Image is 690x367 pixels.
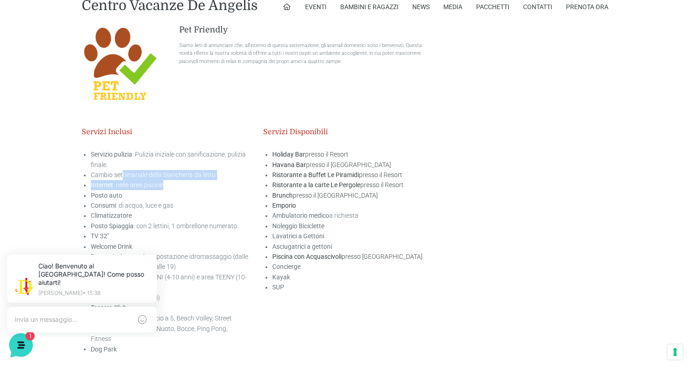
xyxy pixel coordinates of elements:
[91,222,134,230] strong: Posto Spiaggia
[81,73,168,80] a: [DEMOGRAPHIC_DATA] tutto
[272,161,391,168] a: Havana Barpresso il [GEOGRAPHIC_DATA]
[272,171,402,178] a: Ristorante a Buffet Le Piramidipresso il Resort
[91,200,249,210] li: : di acqua, luce e gas
[272,263,301,270] strong: Concierge
[272,202,296,209] a: Emporio
[272,192,378,199] a: Brunchpresso il [GEOGRAPHIC_DATA]
[91,272,249,293] li: : con area MINI (4-10 anni) e area TEENY (10-13 anni)
[91,232,109,240] strong: TV 32"
[91,243,132,250] strong: Welcome Drink
[91,282,98,288] span: 1
[159,99,168,108] span: 1
[179,42,424,66] p: Siamo lieti di annunciare che, all’interno di questa sistemazione, gli animali domestici sono i b...
[91,293,249,303] li: : (14-18 anni)
[140,296,154,304] p: Aiuto
[15,73,78,80] span: Le tue conversazioni
[147,88,168,96] p: 2 min fa
[272,181,404,189] a: Ristorante a la carte Le Pergolepresso il Resort
[91,151,132,158] strong: Servizio pulizia
[91,202,116,209] strong: Consumi
[63,283,119,304] button: 1Messaggi
[91,252,249,272] li: :vasche + postazione idromassaggio (dalle 10 alle 13 e dalle 14:45 alle 19)
[91,345,117,352] strong: Dog Park
[7,283,63,304] button: Home
[97,152,168,159] a: Apri Centro Assistenza
[91,170,249,180] li: Cambio settimanale della biancheria da letto
[272,161,306,168] strong: Havana Bar
[272,192,293,199] strong: Brunch
[91,221,249,231] li: : con 2 lettini, 1 ombrellone numerato
[272,232,324,240] strong: Lavatrici a Gettoni
[272,212,329,219] strong: Ambulatorio medico
[119,283,175,304] button: Aiuto
[44,47,155,52] p: [PERSON_NAME] • 15:38
[82,128,249,136] h5: Servizi Inclusi
[667,344,683,360] button: Le tue preferenze relative al consenso per le tecnologie di tracciamento
[272,181,360,189] strong: Ristorante a la carte Le Pergole
[272,243,332,250] strong: Asciugatrici a gettoni
[7,331,35,359] iframe: Customerly Messenger Launcher
[79,296,104,304] p: Messaggi
[91,313,249,343] li: Calcio a 5, Beach Volley, Street Basket, TENNIS, Padel, Nuoto, Bocce, Ping Pong, Fitness
[91,180,249,190] li: : nelle aree piscine
[179,25,424,35] h4: Pet Friendly
[272,151,348,158] a: Holiday Barpresso il Resort
[272,283,284,291] strong: SUP
[272,210,431,220] li: a richiesta
[59,121,135,128] span: Inizia una conversazione
[272,151,305,158] strong: Holiday Bar
[91,149,249,170] li: : Pulizia iniziale con sanificazione, pulizia finale.
[20,34,38,52] img: light
[272,253,342,260] strong: Piscina con Acquascivoli
[38,88,142,97] span: [PERSON_NAME]
[15,152,71,159] span: Trova una risposta
[27,296,43,304] p: Home
[7,40,153,58] p: La nostra missione è rendere la tua esperienza straordinaria!
[272,253,422,260] a: Piscina con Acquascivolipresso [GEOGRAPHIC_DATA]
[44,18,155,43] p: Ciao! Benvenuto al [GEOGRAPHIC_DATA]! Come posso aiutarti!
[272,273,290,281] strong: Kayak
[15,89,33,107] img: light
[91,212,132,219] strong: Climatizzatore
[7,7,153,37] h2: Ciao da De Angelis Resort 👋
[82,25,159,102] img: Logo pet friendly
[272,171,359,178] strong: Ristorante a Buffet Le Piramidi
[15,115,168,133] button: Inizia una conversazione
[91,181,113,189] strong: Internet
[21,171,149,180] input: Cerca un articolo...
[263,128,431,136] h5: Servizi Disponibili
[38,99,142,108] p: Ciao! Benvenuto al [GEOGRAPHIC_DATA]! Come posso aiutarti!
[91,192,122,199] strong: Posto auto
[272,222,324,230] strong: Noleggio Biciclette
[11,84,171,111] a: [PERSON_NAME]Ciao! Benvenuto al [GEOGRAPHIC_DATA]! Come posso aiutarti!2 min fa1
